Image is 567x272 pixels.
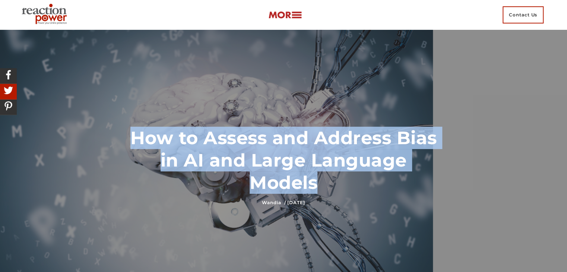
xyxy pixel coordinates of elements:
[287,200,305,205] time: [DATE]
[2,99,15,113] img: Share On Pinterest
[2,84,15,97] img: Share On Twitter
[19,1,73,28] img: Executive Branding | Personal Branding Agency
[262,200,286,205] a: Wandia /
[503,6,544,23] span: Contact Us
[128,127,440,194] h1: How to Assess and Address Bias in AI and Large Language Models
[2,68,15,81] img: Share On Facebook
[268,11,302,19] img: more-btn.png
